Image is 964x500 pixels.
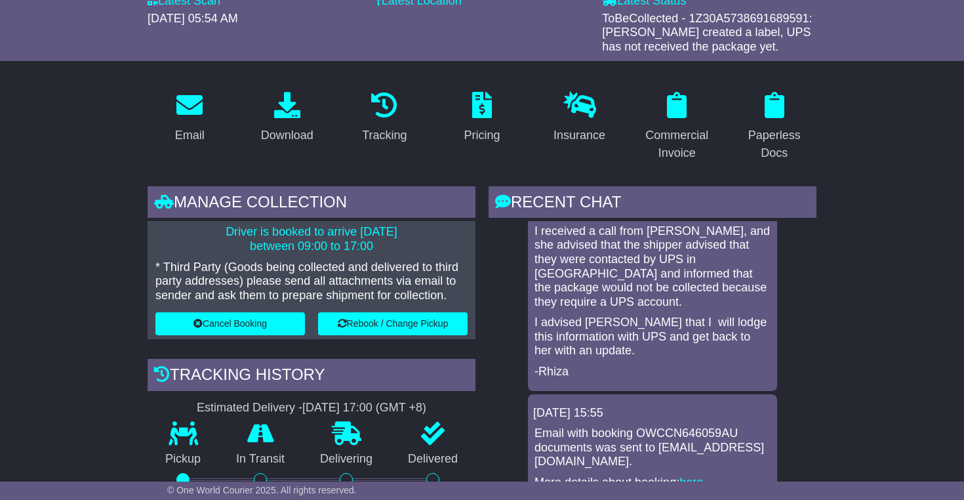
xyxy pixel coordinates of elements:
[545,87,614,149] a: Insurance
[390,452,475,467] p: Delivered
[175,127,205,144] div: Email
[534,316,771,358] p: I advised [PERSON_NAME] that I will lodge this information with UPS and get back to her with an u...
[155,312,305,335] button: Cancel Booking
[155,260,468,303] p: * Third Party (Goods being collected and delivered to third party addresses) please send all atta...
[553,127,605,144] div: Insurance
[261,127,313,144] div: Download
[302,401,426,415] div: [DATE] 17:00 (GMT +8)
[464,127,500,144] div: Pricing
[318,312,468,335] button: Rebook / Change Pickup
[362,127,407,144] div: Tracking
[534,365,771,379] p: -Rhiza
[148,12,238,25] span: [DATE] 05:54 AM
[353,87,415,149] a: Tracking
[218,452,302,467] p: In Transit
[155,225,468,253] p: Driver is booked to arrive [DATE] between 09:00 to 17:00
[740,127,808,162] div: Paperless Docs
[635,87,719,167] a: Commercial Invoice
[167,87,213,149] a: Email
[148,452,218,467] p: Pickup
[148,186,475,222] div: Manage collection
[602,12,812,53] span: ToBeCollected - 1Z30A5738691689591: [PERSON_NAME] created a label, UPS has not received the packa...
[252,87,322,149] a: Download
[534,476,771,490] p: More details about booking: .
[679,476,703,489] a: here
[148,359,475,394] div: Tracking history
[148,401,475,415] div: Estimated Delivery -
[534,427,771,469] p: Email with booking OWCCN646059AU documents was sent to [EMAIL_ADDRESS][DOMAIN_NAME].
[534,224,771,310] p: I received a call from [PERSON_NAME], and she advised that the shipper advised that they were con...
[167,485,357,495] span: © One World Courier 2025. All rights reserved.
[456,87,509,149] a: Pricing
[643,127,711,162] div: Commercial Invoice
[302,452,390,467] p: Delivering
[489,186,816,222] div: RECENT CHAT
[732,87,816,167] a: Paperless Docs
[533,406,772,421] div: [DATE] 15:55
